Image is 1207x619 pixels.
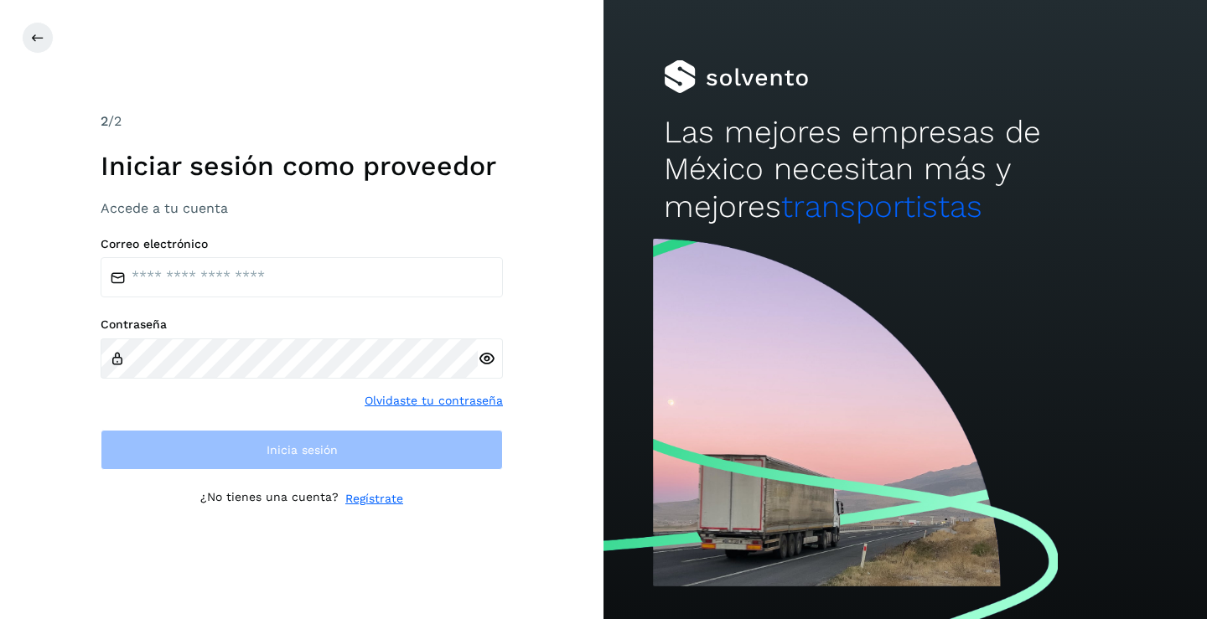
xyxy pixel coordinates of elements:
span: transportistas [781,188,982,224]
h3: Accede a tu cuenta [101,200,503,216]
span: 2 [101,113,108,129]
label: Contraseña [101,317,503,332]
p: ¿No tienes una cuenta? [200,490,339,508]
h1: Iniciar sesión como proveedor [101,150,503,182]
span: Inicia sesión [267,444,338,456]
label: Correo electrónico [101,237,503,251]
h2: Las mejores empresas de México necesitan más y mejores [664,114,1147,225]
button: Inicia sesión [101,430,503,470]
div: /2 [101,111,503,132]
a: Regístrate [345,490,403,508]
a: Olvidaste tu contraseña [365,392,503,410]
